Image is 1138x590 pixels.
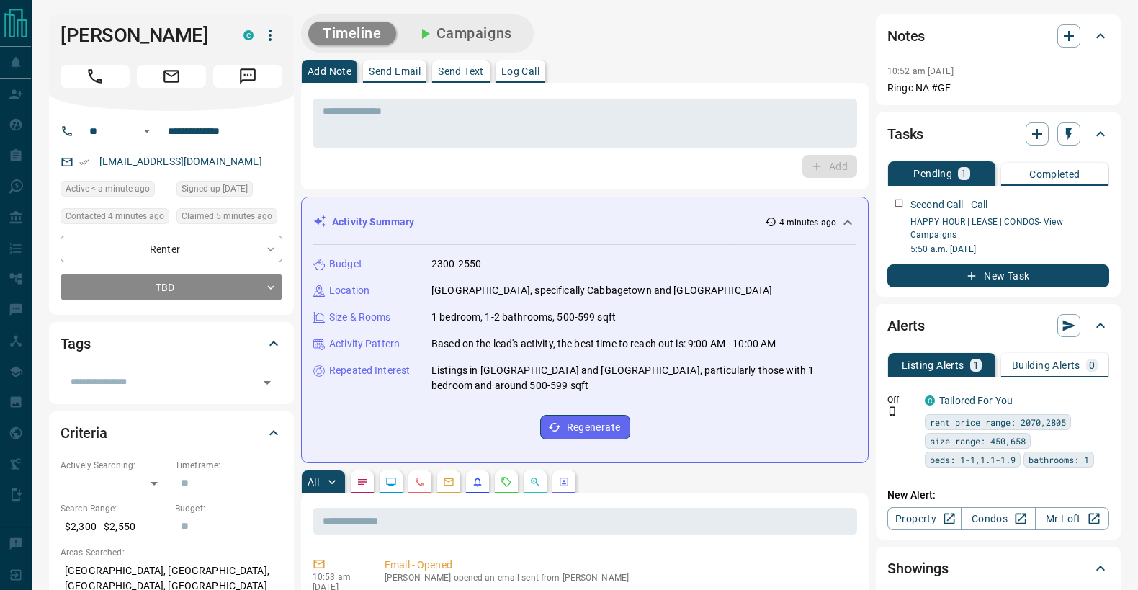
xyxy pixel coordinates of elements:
[887,264,1109,287] button: New Task
[910,243,1109,256] p: 5:50 a.m. [DATE]
[887,557,949,580] h2: Showings
[472,476,483,488] svg: Listing Alerts
[61,65,130,88] span: Call
[431,310,616,325] p: 1 bedroom, 1-2 bathrooms, 500-599 sqft
[887,66,954,76] p: 10:52 am [DATE]
[385,573,851,583] p: [PERSON_NAME] opened an email sent from [PERSON_NAME]
[61,421,107,444] h2: Criteria
[66,209,164,223] span: Contacted 4 minutes ago
[357,476,368,488] svg: Notes
[61,502,168,515] p: Search Range:
[887,308,1109,343] div: Alerts
[137,65,206,88] span: Email
[176,208,282,228] div: Wed Aug 13 2025
[910,217,1063,240] a: HAPPY HOUR | LEASE | CONDOS- View Campaigns
[431,283,773,298] p: [GEOGRAPHIC_DATA], specifically Cabbagetown and [GEOGRAPHIC_DATA]
[385,558,851,573] p: Email - Opened
[887,488,1109,503] p: New Alert:
[887,314,925,337] h2: Alerts
[887,406,897,416] svg: Push Notification Only
[329,256,362,272] p: Budget
[431,256,481,272] p: 2300-2550
[529,476,541,488] svg: Opportunities
[61,24,222,47] h1: [PERSON_NAME]
[329,363,410,378] p: Repeated Interest
[1035,507,1109,530] a: Mr.Loft
[176,181,282,201] div: Tue Aug 12 2025
[939,395,1013,406] a: Tailored For You
[910,197,987,213] p: Second Call - Call
[438,66,484,76] p: Send Text
[431,336,776,352] p: Based on the lead's activity, the best time to reach out is: 9:00 AM - 10:00 AM
[61,332,90,355] h2: Tags
[61,546,282,559] p: Areas Searched:
[431,363,856,393] p: Listings in [GEOGRAPHIC_DATA] and [GEOGRAPHIC_DATA], particularly those with 1 bedroom and around...
[973,360,979,370] p: 1
[925,395,935,406] div: condos.ca
[332,215,414,230] p: Activity Summary
[61,459,168,472] p: Actively Searching:
[501,476,512,488] svg: Requests
[175,502,282,515] p: Budget:
[1029,169,1080,179] p: Completed
[61,208,169,228] div: Wed Aug 13 2025
[1089,360,1095,370] p: 0
[930,434,1026,448] span: size range: 450,658
[308,22,396,45] button: Timeline
[99,156,262,167] a: [EMAIL_ADDRESS][DOMAIN_NAME]
[887,393,916,406] p: Off
[313,209,856,236] div: Activity Summary4 minutes ago
[257,372,277,393] button: Open
[329,283,369,298] p: Location
[887,117,1109,151] div: Tasks
[182,182,248,196] span: Signed up [DATE]
[887,551,1109,586] div: Showings
[182,209,272,223] span: Claimed 5 minutes ago
[443,476,454,488] svg: Emails
[61,181,169,201] div: Wed Aug 13 2025
[1012,360,1080,370] p: Building Alerts
[902,360,964,370] p: Listing Alerts
[329,310,391,325] p: Size & Rooms
[213,65,282,88] span: Message
[308,66,351,76] p: Add Note
[175,459,282,472] p: Timeframe:
[887,19,1109,53] div: Notes
[369,66,421,76] p: Send Email
[414,476,426,488] svg: Calls
[313,572,363,582] p: 10:53 am
[66,182,150,196] span: Active < a minute ago
[558,476,570,488] svg: Agent Actions
[1029,452,1089,467] span: bathrooms: 1
[385,476,397,488] svg: Lead Browsing Activity
[138,122,156,140] button: Open
[402,22,527,45] button: Campaigns
[961,169,967,179] p: 1
[61,326,282,361] div: Tags
[329,336,400,352] p: Activity Pattern
[79,157,89,167] svg: Email Verified
[540,415,630,439] button: Regenerate
[913,169,952,179] p: Pending
[61,416,282,450] div: Criteria
[961,507,1035,530] a: Condos
[887,122,923,146] h2: Tasks
[61,515,168,539] p: $2,300 - $2,550
[308,477,319,487] p: All
[779,216,836,229] p: 4 minutes ago
[887,507,962,530] a: Property
[501,66,539,76] p: Log Call
[61,236,282,262] div: Renter
[61,274,282,300] div: TBD
[887,24,925,48] h2: Notes
[243,30,254,40] div: condos.ca
[930,452,1016,467] span: beds: 1-1,1.1-1.9
[887,81,1109,96] p: Ringc NA #GF
[930,415,1066,429] span: rent price range: 2070,2805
